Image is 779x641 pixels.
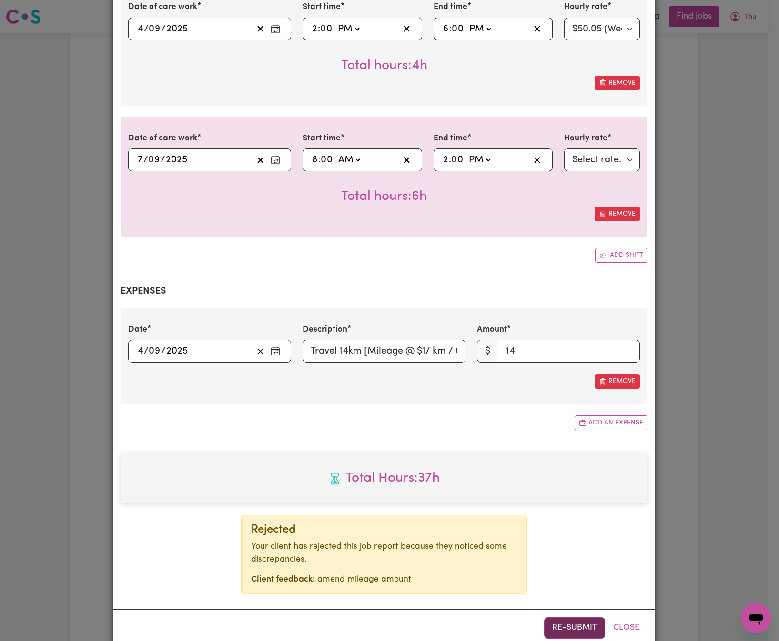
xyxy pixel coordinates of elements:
button: Enter the date of care work [268,153,283,167]
button: Clear date [253,153,268,167]
label: Hourly rate [564,132,607,145]
span: 0 [451,155,457,165]
input: -- [452,22,465,36]
input: -- [149,153,161,167]
label: Amount [477,324,507,336]
input: -- [312,153,318,167]
button: Enter the date of care work [268,22,283,36]
label: Date of care work [128,1,197,13]
strong: Client feedback: [251,575,315,583]
span: / [144,24,149,34]
input: -- [312,22,318,36]
span: 0 [452,24,457,34]
label: Hourly rate [564,1,607,13]
input: -- [149,22,161,36]
label: End time [434,132,467,145]
input: -- [137,344,144,358]
button: Remove this shift [595,76,640,90]
input: Travel 14km [Mileage @ $1/ km / 04_590_0125_6_1] [303,340,465,363]
span: / [161,346,166,356]
span: / [144,346,149,356]
input: -- [452,153,464,167]
span: : [449,24,452,34]
span: : [318,24,320,34]
button: Remove this expense [595,374,640,389]
label: Start time [303,1,341,13]
label: Description [303,324,347,336]
span: 0 [149,346,154,356]
span: / [161,24,166,34]
span: 0 [320,24,326,34]
label: End time [434,1,467,13]
span: : [449,155,451,165]
span: Total hours worked: 4 hours [341,59,427,72]
input: -- [137,153,143,167]
span: / [143,155,148,165]
label: Start time [303,132,341,145]
button: Close [605,617,647,638]
iframe: Button to launch messaging window [741,603,771,633]
p: Your client has rejected this job report because they noticed some discrepancies. [251,541,519,566]
label: Date of care work [128,132,197,145]
button: Add another shift [595,248,647,263]
span: Total hours worked: 37 hours [128,468,640,488]
input: -- [321,22,333,36]
span: / [161,155,165,165]
input: -- [443,153,449,167]
input: -- [137,22,144,36]
button: Remove this shift [595,207,640,221]
button: Clear date [253,22,268,36]
button: Re-submit this job report [544,617,605,638]
input: ---- [165,153,188,167]
button: Add another expense [575,415,647,430]
span: 0 [321,155,326,165]
span: Rejected [251,524,296,535]
button: Enter the date of expense [268,344,283,358]
label: Date [128,324,147,336]
span: $ [477,340,498,363]
input: -- [321,153,334,167]
span: Total hours worked: 6 hours [341,190,427,203]
input: -- [443,22,449,36]
h2: Expenses [121,286,647,297]
input: -- [149,344,161,358]
input: ---- [166,344,188,358]
p: amend mileage amount [251,573,519,586]
input: ---- [166,22,188,36]
span: 0 [149,24,154,34]
button: Clear date [253,344,268,358]
span: 0 [148,155,154,165]
span: : [318,155,321,165]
